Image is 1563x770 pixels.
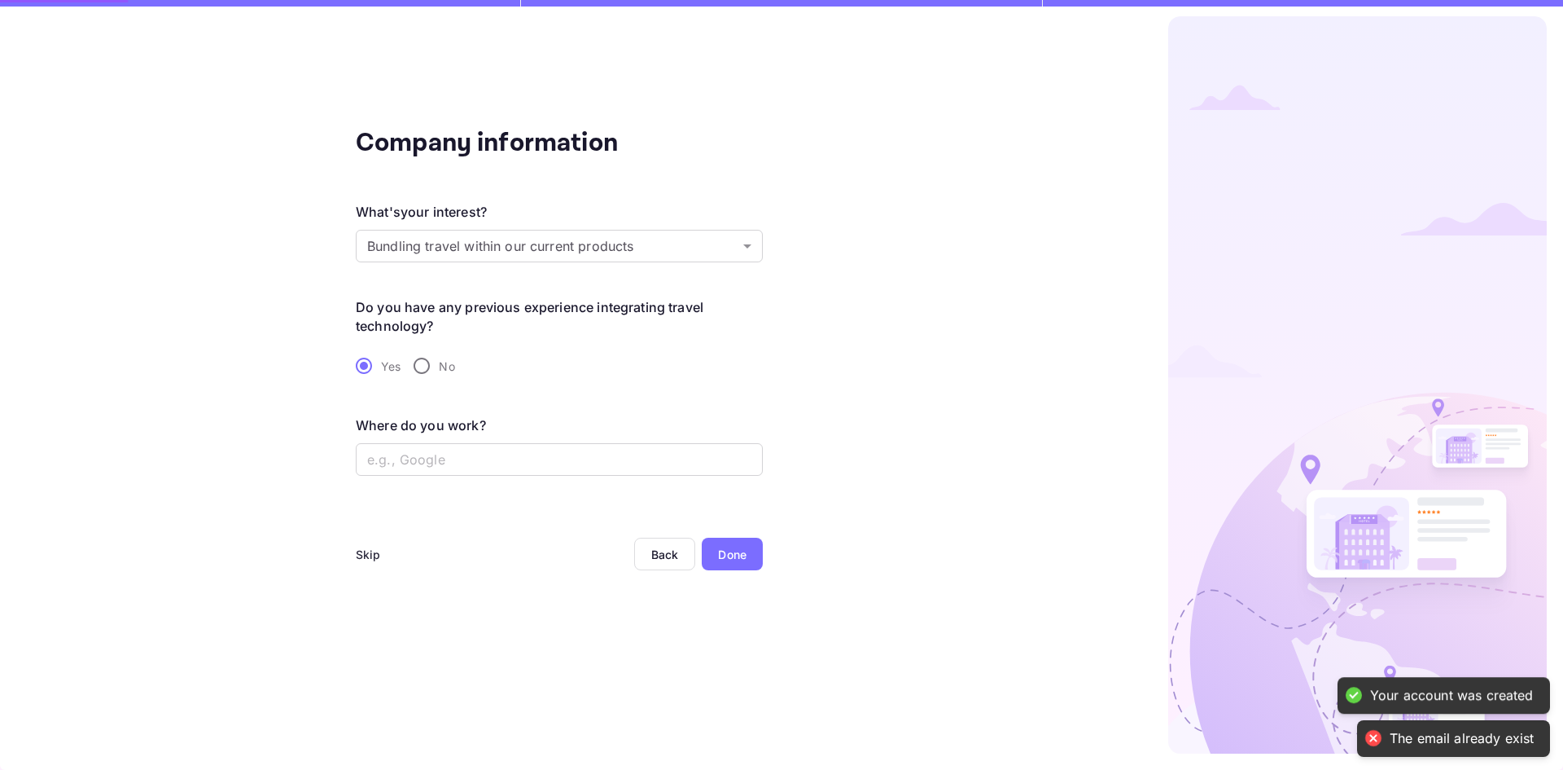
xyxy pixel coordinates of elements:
div: Where do you work? [356,416,486,435]
div: The email already exist [1390,730,1534,747]
div: travel-experience [356,349,763,383]
div: Skip [356,546,381,563]
legend: Do you have any previous experience integrating travel technology? [356,298,763,336]
div: Company information [356,124,681,163]
span: Yes [381,358,401,375]
span: No [439,358,454,375]
div: Without label [356,230,763,262]
div: Your account was created [1370,687,1534,704]
div: Back [651,548,679,561]
img: logo [1168,16,1547,754]
input: e.g., Google [356,443,763,476]
div: What's your interest? [356,202,487,222]
div: Done [718,546,746,563]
